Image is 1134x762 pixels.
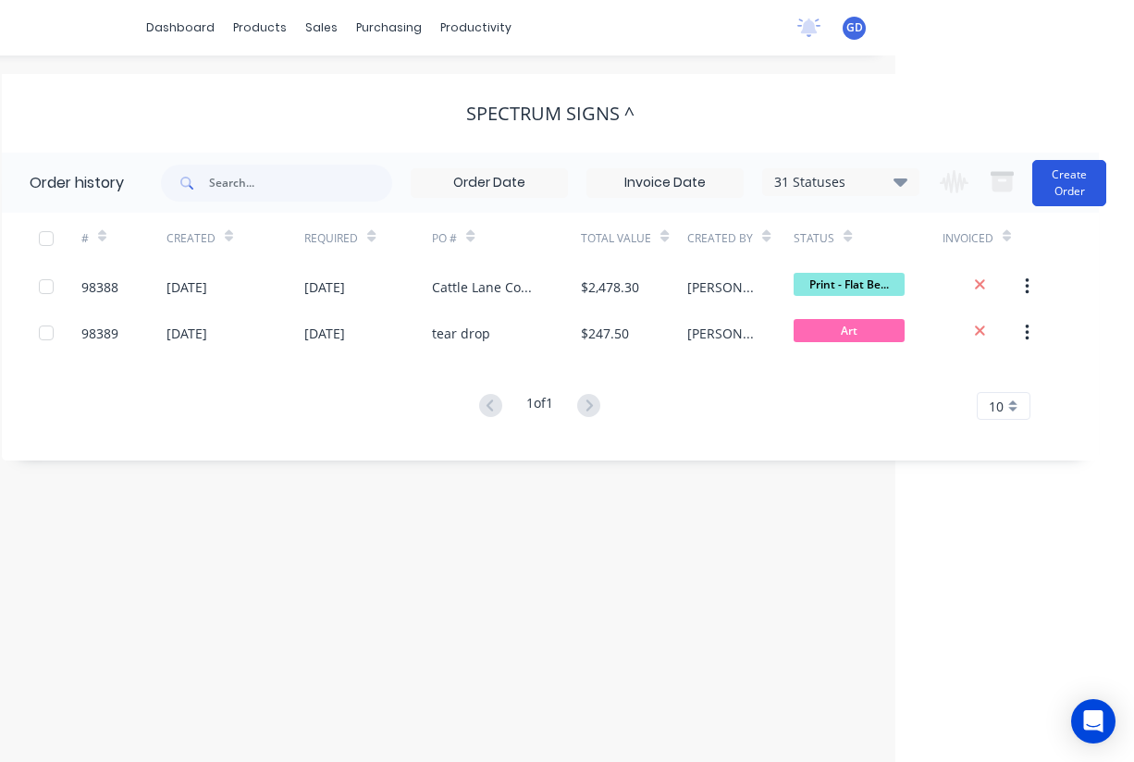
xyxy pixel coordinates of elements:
div: [PERSON_NAME] [687,277,757,297]
div: Total Value [581,230,651,247]
div: Created [166,213,304,264]
div: SPECTRUM SIGNS ^ [466,103,635,125]
div: PO # [432,230,457,247]
div: Created [166,230,216,247]
div: sales [296,14,347,42]
div: 98389 [81,324,118,343]
div: tear drop [432,324,490,343]
div: Invoiced [943,213,1028,264]
div: [DATE] [166,324,207,343]
div: [DATE] [304,277,345,297]
div: $2,478.30 [581,277,639,297]
div: purchasing [347,14,431,42]
div: # [81,230,89,247]
input: Invoice Date [587,169,743,197]
div: Created By [687,230,753,247]
div: PO # [432,213,581,264]
div: Total Value [581,213,687,264]
div: Status [794,230,834,247]
div: productivity [431,14,521,42]
div: Status [794,213,943,264]
div: Open Intercom Messenger [1071,699,1116,744]
div: # [81,213,166,264]
input: Order Date [412,169,567,197]
span: GD [846,19,863,36]
div: 1 of 1 [526,393,553,420]
span: 10 [989,397,1004,416]
div: [DATE] [304,324,345,343]
div: $247.50 [581,324,629,343]
span: Art [794,319,905,342]
div: 31 Statuses [763,172,918,192]
div: Required [304,213,432,264]
div: Created By [687,213,794,264]
div: 98388 [81,277,118,297]
input: Search... [209,165,392,202]
div: Order history [30,172,124,194]
button: Create Order [1032,160,1106,206]
div: products [224,14,296,42]
span: Print - Flat Be... [794,273,905,296]
div: Required [304,230,358,247]
div: Invoiced [943,230,993,247]
div: [PERSON_NAME] [687,324,757,343]
div: [DATE] [166,277,207,297]
div: Cattle Lane Composite Panel - RAS [432,277,544,297]
a: dashboard [137,14,224,42]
